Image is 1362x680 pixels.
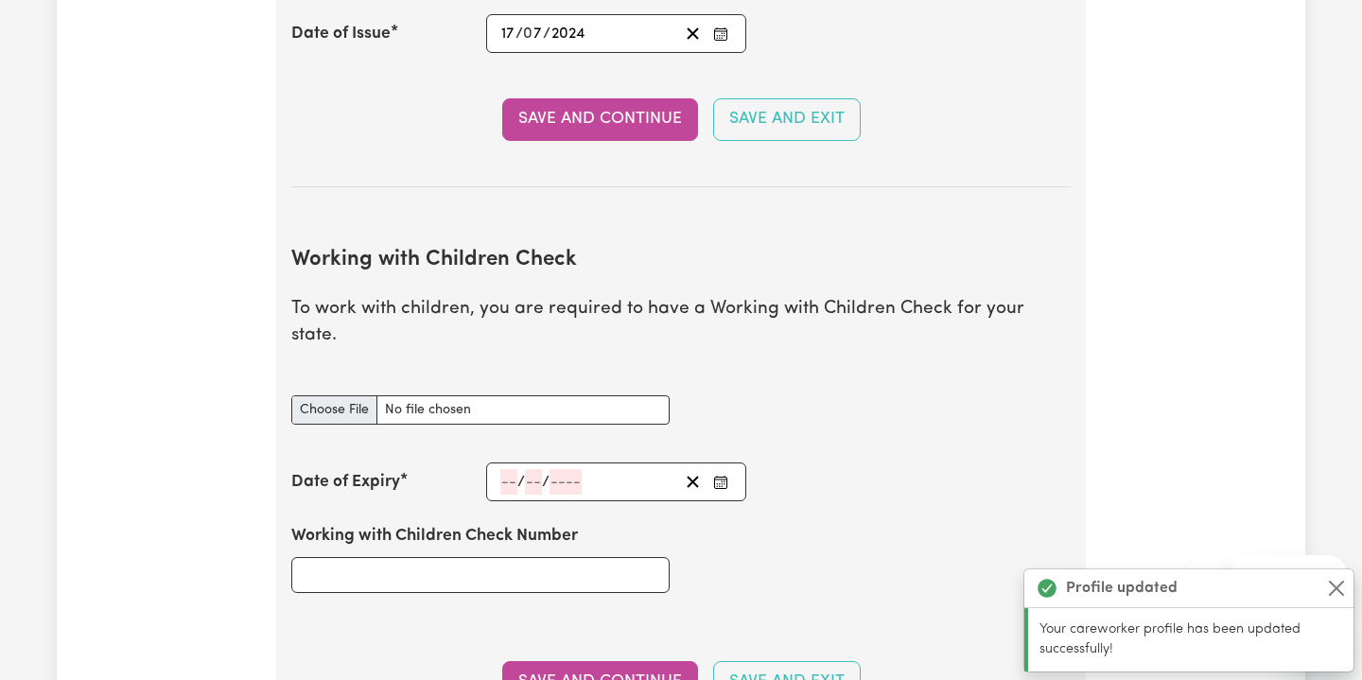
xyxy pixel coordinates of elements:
[515,26,523,43] span: /
[524,21,543,46] input: --
[291,22,391,46] label: Date of Issue
[542,474,550,491] span: /
[707,21,734,46] button: Enter the Date of Issue of your National Police Check
[291,296,1071,351] p: To work with children, you are required to have a Working with Children Check for your state.
[500,21,515,46] input: --
[1231,555,1347,597] iframe: Message from company
[1066,577,1178,600] strong: Profile updated
[550,469,582,495] input: ----
[291,524,578,549] label: Working with Children Check Number
[1039,619,1342,660] p: Your careworker profile has been updated successfully!
[678,469,707,495] button: Clear date
[678,21,707,46] button: Clear date
[517,474,525,491] span: /
[1325,577,1348,600] button: Close
[502,98,698,140] button: Save and Continue
[550,21,587,46] input: ----
[523,26,533,42] span: 0
[291,470,400,495] label: Date of Expiry
[543,26,550,43] span: /
[707,469,734,495] button: Enter the Date of Expiry of your Working with Children Check
[713,98,861,140] button: Save and Exit
[1185,559,1223,597] iframe: Close message
[525,469,542,495] input: --
[500,469,517,495] input: --
[291,248,1071,273] h2: Working with Children Check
